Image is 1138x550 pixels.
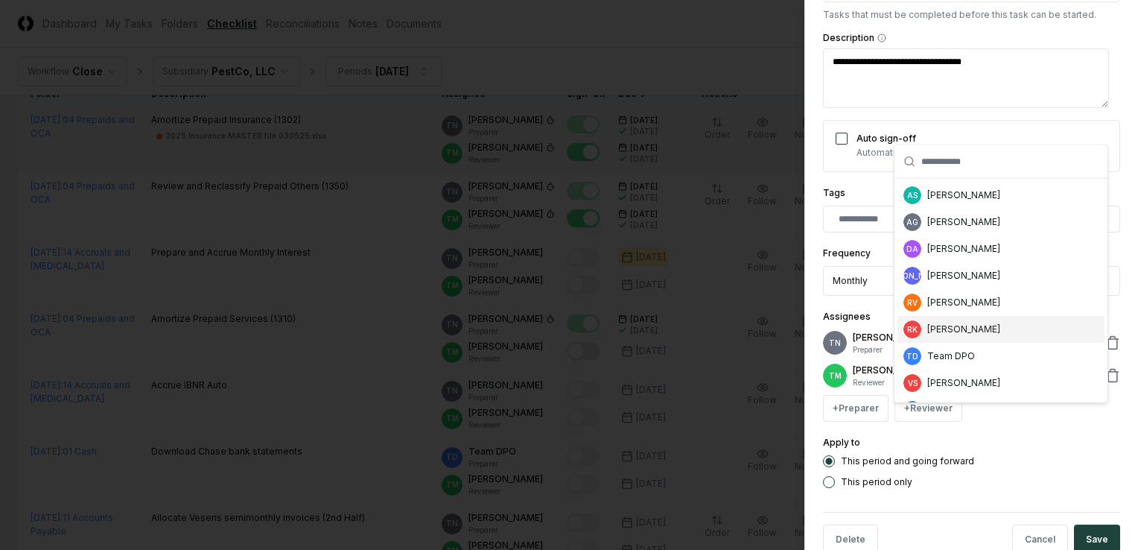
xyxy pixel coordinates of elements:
[823,8,1120,22] p: Tasks that must be completed before this task can be started.
[853,344,965,355] p: Preparer
[894,179,1107,402] div: Suggestions
[829,338,841,349] span: TN
[908,377,918,388] span: VS
[907,189,918,200] span: AS
[906,216,918,227] span: AG
[927,189,1000,202] div: [PERSON_NAME]
[853,364,965,377] p: [PERSON_NAME]
[841,457,974,466] label: This period and going forward
[906,350,918,361] span: TD
[927,242,1000,256] div: [PERSON_NAME]
[841,478,912,487] label: This period only
[881,270,944,281] span: [PERSON_NAME]
[829,370,842,382] span: TM
[823,247,871,259] label: Frequency
[823,187,845,198] label: Tags
[853,331,965,344] p: [PERSON_NAME]
[927,269,1000,282] div: [PERSON_NAME]
[823,437,860,448] label: Apply to
[906,243,918,254] span: DA
[927,350,975,363] div: Team DPO
[877,34,886,42] button: Description
[927,215,1000,229] div: [PERSON_NAME]
[856,146,1090,159] p: Automatically sign off when subtasks are completed.
[927,296,1000,309] div: [PERSON_NAME]
[856,133,916,144] label: Auto sign-off
[894,395,962,422] button: +Reviewer
[907,297,918,308] span: RV
[823,395,889,422] button: +Preparer
[823,311,871,322] label: Assignees
[927,323,1000,336] div: [PERSON_NAME]
[907,323,918,335] span: RK
[853,377,965,388] p: Reviewer
[927,376,1000,390] div: [PERSON_NAME]
[823,34,1120,42] label: Description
